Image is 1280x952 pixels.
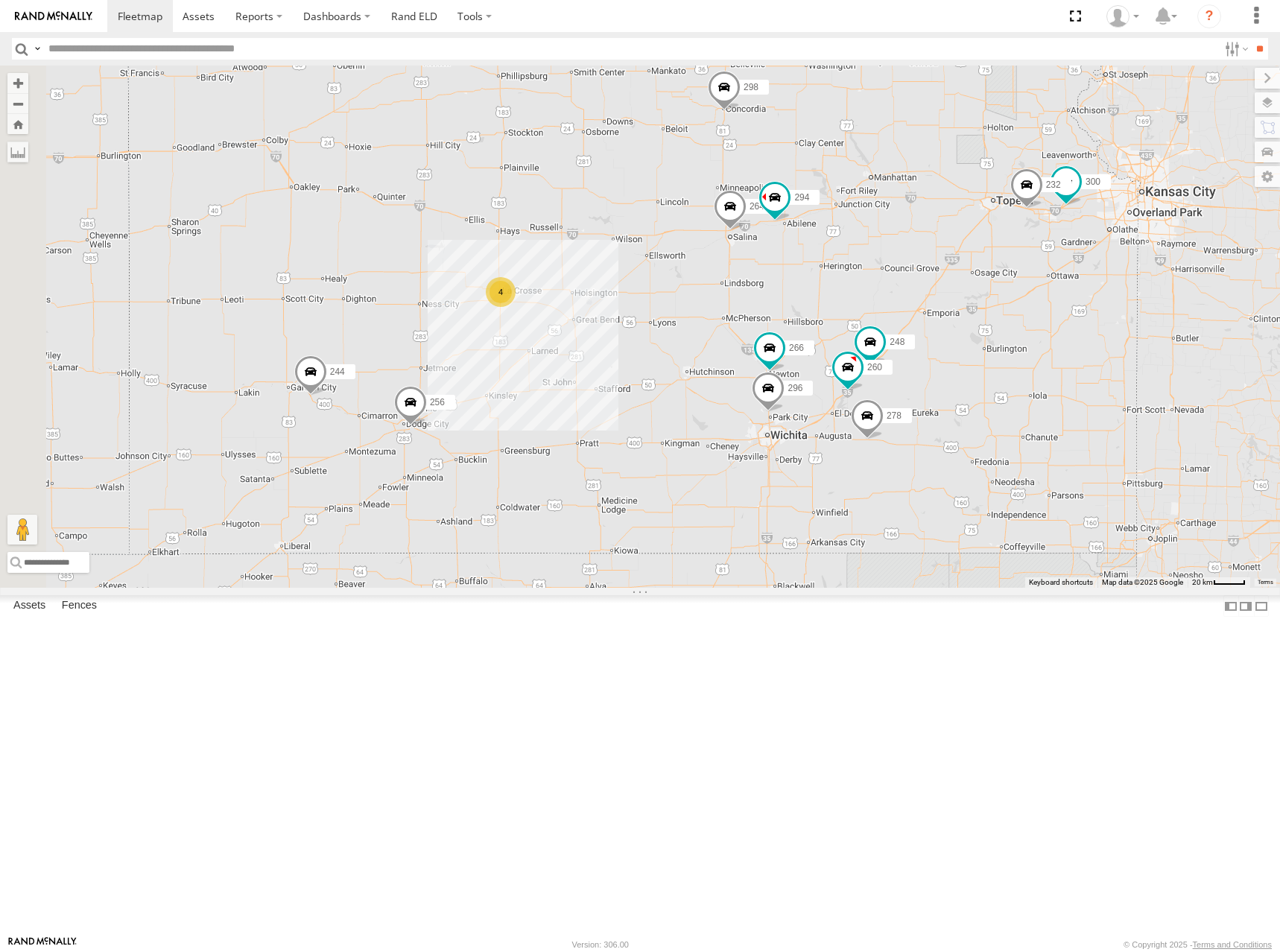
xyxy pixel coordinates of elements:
label: Fences [54,596,104,617]
span: 278 [887,410,902,421]
span: 298 [744,81,758,92]
span: 300 [1086,177,1100,187]
div: 4 [486,277,516,307]
label: Search Query [31,38,43,60]
div: Version: 306.00 [572,940,629,949]
label: Dock Summary Table to the Right [1238,595,1253,617]
label: Assets [6,596,53,617]
span: Map data ©2025 Google [1102,578,1183,586]
span: 294 [794,192,809,203]
div: © Copyright 2025 - [1124,940,1272,949]
span: 20 km [1192,578,1213,586]
span: 232 [1046,180,1061,190]
div: Shane Miller [1101,5,1144,28]
span: 264 [750,200,764,211]
a: Visit our Website [8,937,77,952]
label: Hide Summary Table [1254,595,1269,617]
span: 296 [788,383,802,393]
label: Search Filter Options [1219,38,1251,60]
label: Dock Summary Table to the Left [1223,595,1238,617]
label: Measure [7,142,28,162]
i: ? [1197,4,1221,28]
a: Terms and Conditions [1193,940,1272,949]
img: rand-logo.svg [15,11,92,22]
button: Drag Pegman onto the map to open Street View [7,515,37,545]
span: 256 [430,397,445,407]
span: 244 [330,366,345,377]
label: Map Settings [1255,166,1280,187]
span: 266 [789,343,804,353]
button: Keyboard shortcuts [1029,577,1093,588]
button: Map Scale: 20 km per 40 pixels [1188,577,1250,588]
span: 260 [867,362,882,372]
span: 248 [890,337,904,347]
a: Terms (opens in new tab) [1258,579,1273,585]
button: Zoom Home [7,114,28,134]
button: Zoom in [7,73,28,93]
button: Zoom out [7,93,28,114]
